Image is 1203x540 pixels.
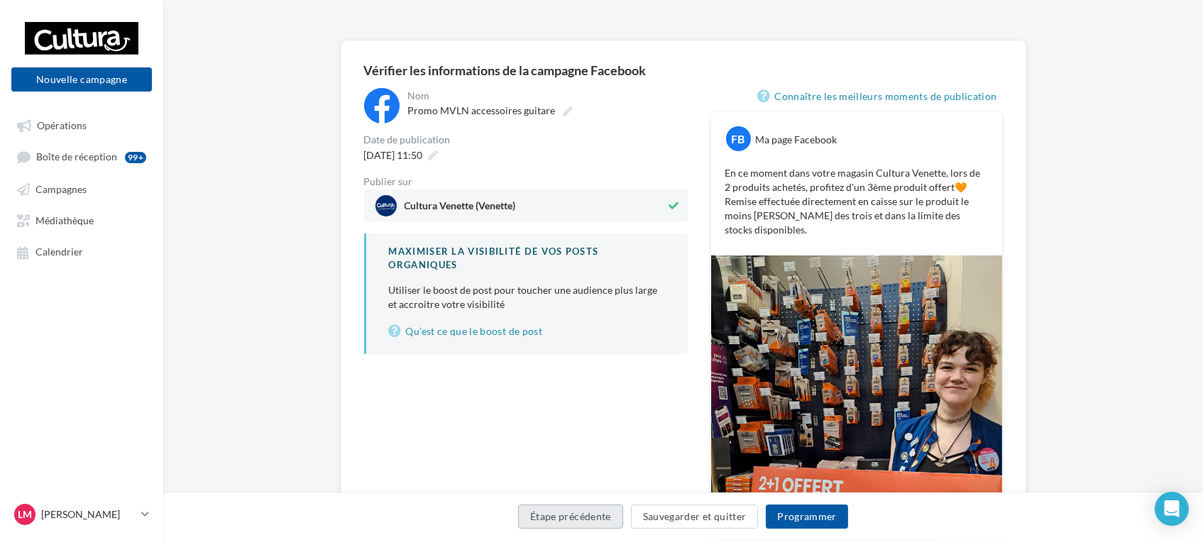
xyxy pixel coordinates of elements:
a: Médiathèque [9,207,155,233]
span: Calendrier [35,246,83,258]
p: En ce moment dans votre magasin Cultura Venette, lors de 2 produits achetés, profitez d'un 3ème p... [725,166,988,237]
div: Date de publication [364,135,688,145]
div: Ma page Facebook [756,133,837,147]
div: Vérifier les informations de la campagne Facebook [364,64,1003,77]
span: LM [18,507,32,522]
a: Connaître les meilleurs moments de publication [757,88,1002,105]
p: Utiliser le boost de post pour toucher une audience plus large et accroitre votre visibilité [389,283,665,312]
span: Promo MVLN accessoires guitare [408,104,556,116]
div: Nom [408,91,685,101]
div: Open Intercom Messenger [1155,492,1189,526]
button: Sauvegarder et quitter [631,505,759,529]
a: LM [PERSON_NAME] [11,501,152,528]
span: Opérations [37,119,87,131]
div: FB [726,126,751,151]
div: Maximiser la visibilité de vos posts organiques [389,245,665,271]
div: Publier sur [364,177,688,187]
span: Boîte de réception [36,151,117,163]
p: [PERSON_NAME] [41,507,136,522]
div: 99+ [125,152,146,163]
span: Médiathèque [35,214,94,226]
a: Qu’est ce que le boost de post [389,323,665,340]
a: Calendrier [9,238,155,264]
a: Campagnes [9,176,155,202]
a: Opérations [9,112,155,138]
span: [DATE] 11:50 [364,149,423,161]
button: Nouvelle campagne [11,67,152,92]
span: Cultura Venette (Venette) [405,201,516,216]
button: Programmer [766,505,848,529]
span: Campagnes [35,183,87,195]
a: Boîte de réception99+ [9,143,155,170]
button: Étape précédente [518,505,623,529]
